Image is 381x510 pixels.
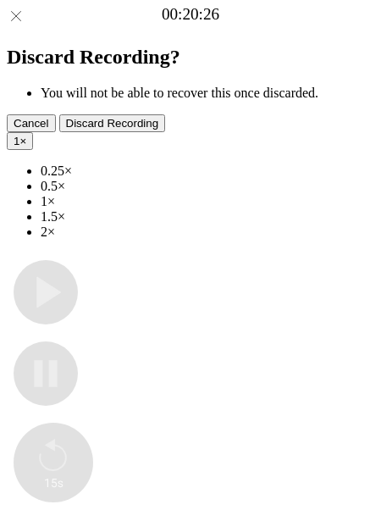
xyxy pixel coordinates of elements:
[162,5,219,24] a: 00:20:26
[7,132,33,150] button: 1×
[7,46,374,69] h2: Discard Recording?
[41,194,374,209] li: 1×
[41,179,374,194] li: 0.5×
[7,114,56,132] button: Cancel
[41,86,374,101] li: You will not be able to recover this once discarded.
[14,135,19,147] span: 1
[41,225,374,240] li: 2×
[41,164,374,179] li: 0.25×
[41,209,374,225] li: 1.5×
[59,114,166,132] button: Discard Recording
